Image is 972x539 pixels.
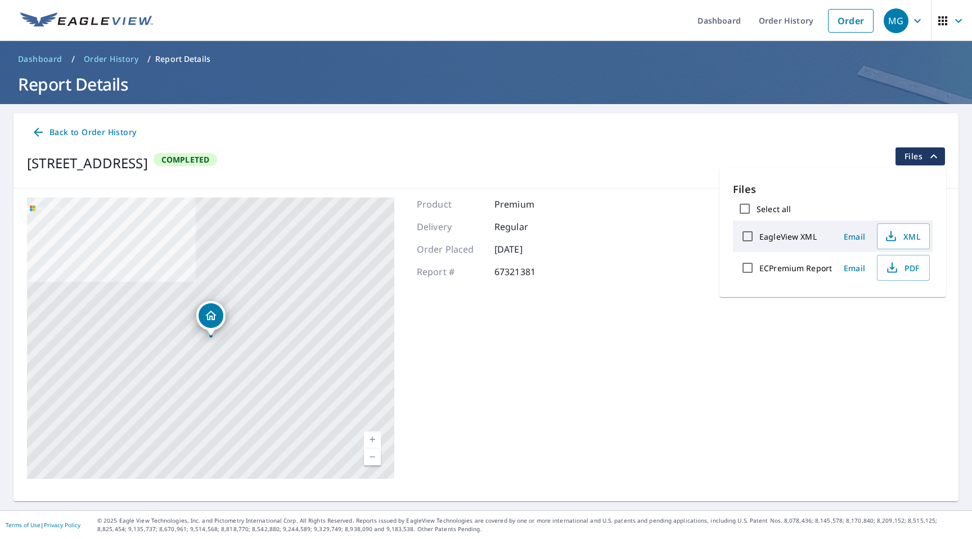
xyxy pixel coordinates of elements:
[20,12,153,29] img: EV Logo
[6,521,40,529] a: Terms of Use
[757,204,791,214] label: Select all
[733,182,933,197] p: Files
[841,263,868,273] span: Email
[759,263,832,273] label: ECPremium Report
[155,154,217,165] span: Completed
[877,223,930,249] button: XML
[97,516,966,533] p: © 2025 Eagle View Technologies, Inc. and Pictometry International Corp. All Rights Reserved. Repo...
[877,255,930,281] button: PDF
[196,301,226,336] div: Dropped pin, building 1, Residential property, 13518 County Road 1 Longmont, CO 80504
[27,153,148,173] div: [STREET_ADDRESS]
[836,228,872,245] button: Email
[44,521,80,529] a: Privacy Policy
[27,122,141,143] a: Back to Order History
[155,53,210,65] p: Report Details
[13,50,67,68] a: Dashboard
[494,220,562,233] p: Regular
[884,230,920,243] span: XML
[417,197,484,211] p: Product
[18,53,62,65] span: Dashboard
[147,52,151,66] li: /
[759,231,817,242] label: EagleView XML
[84,53,138,65] span: Order History
[884,261,920,275] span: PDF
[895,147,945,165] button: filesDropdownBtn-67321381
[836,259,872,277] button: Email
[494,242,562,256] p: [DATE]
[417,242,484,256] p: Order Placed
[364,448,381,465] a: Current Level 17, Zoom Out
[417,220,484,233] p: Delivery
[31,125,136,140] span: Back to Order History
[828,9,874,33] a: Order
[494,197,562,211] p: Premium
[13,73,958,96] h1: Report Details
[364,432,381,448] a: Current Level 17, Zoom In
[6,522,80,528] p: |
[79,50,143,68] a: Order History
[884,8,908,33] div: MG
[417,265,484,279] p: Report #
[494,265,562,279] p: 67321381
[13,50,958,68] nav: breadcrumb
[71,52,75,66] li: /
[841,231,868,242] span: Email
[904,150,940,163] span: Files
